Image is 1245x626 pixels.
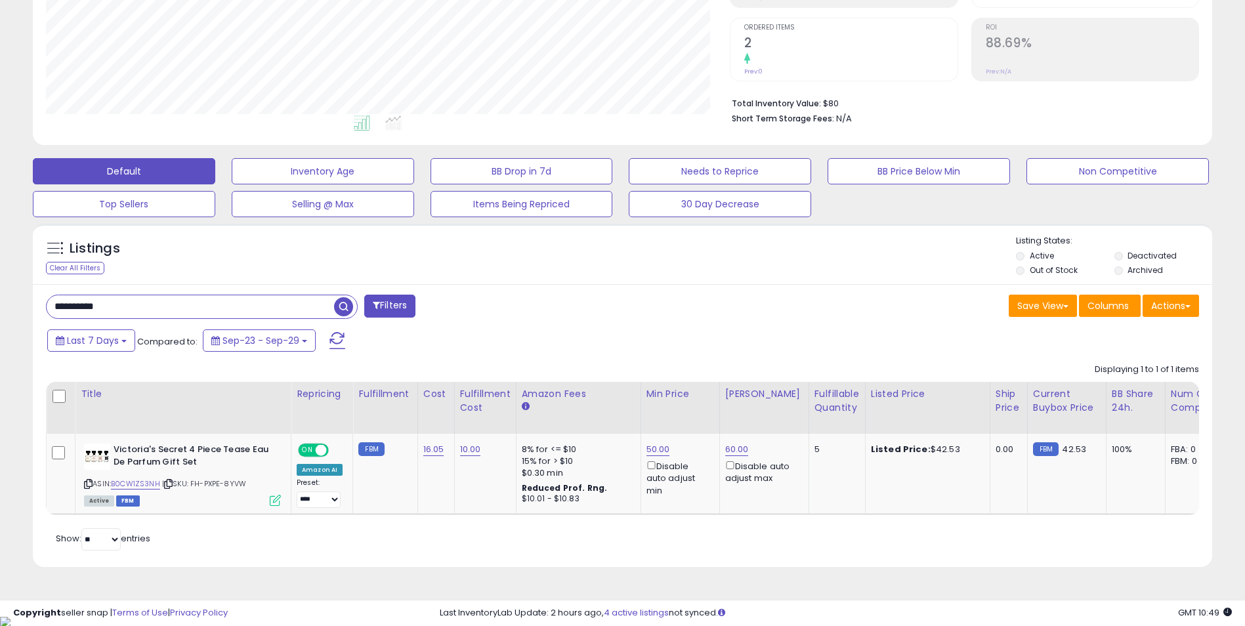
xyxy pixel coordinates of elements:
[986,68,1011,75] small: Prev: N/A
[744,68,763,75] small: Prev: 0
[1026,158,1209,184] button: Non Competitive
[81,387,285,401] div: Title
[116,495,140,507] span: FBM
[986,24,1198,31] span: ROI
[1171,444,1214,455] div: FBA: 0
[522,493,631,505] div: $10.01 - $10.83
[111,478,160,490] a: B0CW1ZS3NH
[732,98,821,109] b: Total Inventory Value:
[299,445,316,456] span: ON
[646,387,714,401] div: Min Price
[84,495,114,507] span: All listings currently available for purchase on Amazon
[460,443,481,456] a: 10.00
[522,387,635,401] div: Amazon Fees
[725,387,803,401] div: [PERSON_NAME]
[1033,442,1059,456] small: FBM
[203,329,316,352] button: Sep-23 - Sep-29
[871,443,931,455] b: Listed Price:
[1030,250,1054,261] label: Active
[358,442,384,456] small: FBM
[996,444,1017,455] div: 0.00
[646,459,709,497] div: Disable auto adjust min
[137,335,198,348] span: Compared to:
[297,478,343,508] div: Preset:
[1030,264,1078,276] label: Out of Stock
[1171,455,1214,467] div: FBM: 0
[112,606,168,619] a: Terms of Use
[836,112,852,125] span: N/A
[47,329,135,352] button: Last 7 Days
[871,444,980,455] div: $42.53
[871,387,984,401] div: Listed Price
[297,464,343,476] div: Amazon AI
[70,240,120,258] h5: Listings
[13,607,228,619] div: seller snap | |
[1062,443,1086,455] span: 42.53
[1171,387,1219,415] div: Num of Comp.
[814,444,855,455] div: 5
[423,387,449,401] div: Cost
[1128,264,1163,276] label: Archived
[232,158,414,184] button: Inventory Age
[744,24,957,31] span: Ordered Items
[1112,387,1160,415] div: BB Share 24h.
[522,467,631,479] div: $0.30 min
[814,387,860,415] div: Fulfillable Quantity
[232,191,414,217] button: Selling @ Max
[646,443,670,456] a: 50.00
[170,606,228,619] a: Privacy Policy
[84,444,281,505] div: ASIN:
[732,94,1189,110] li: $80
[522,401,530,413] small: Amazon Fees.
[1178,606,1232,619] span: 2025-10-7 10:49 GMT
[1112,444,1155,455] div: 100%
[1087,299,1129,312] span: Columns
[222,334,299,347] span: Sep-23 - Sep-29
[162,478,246,489] span: | SKU: FH-PXPE-8YVW
[33,191,215,217] button: Top Sellers
[460,387,511,415] div: Fulfillment Cost
[358,387,411,401] div: Fulfillment
[423,443,444,456] a: 16.05
[431,158,613,184] button: BB Drop in 7d
[114,444,273,471] b: Victoria's Secret 4 Piece Tease Eau De Parfum Gift Set
[522,482,608,493] b: Reduced Prof. Rng.
[364,295,415,318] button: Filters
[1095,364,1199,376] div: Displaying 1 to 1 of 1 items
[629,158,811,184] button: Needs to Reprice
[46,262,104,274] div: Clear All Filters
[1143,295,1199,317] button: Actions
[725,459,799,484] div: Disable auto adjust max
[629,191,811,217] button: 30 Day Decrease
[13,606,61,619] strong: Copyright
[327,445,348,456] span: OFF
[440,607,1232,619] div: Last InventoryLab Update: 2 hours ago, not synced.
[84,444,110,470] img: 31yVhC0C4qL._SL40_.jpg
[1009,295,1077,317] button: Save View
[828,158,1010,184] button: BB Price Below Min
[725,443,749,456] a: 60.00
[1128,250,1177,261] label: Deactivated
[604,606,669,619] a: 4 active listings
[986,35,1198,53] h2: 88.69%
[1033,387,1101,415] div: Current Buybox Price
[522,444,631,455] div: 8% for <= $10
[1079,295,1141,317] button: Columns
[431,191,613,217] button: Items Being Repriced
[744,35,957,53] h2: 2
[732,113,834,124] b: Short Term Storage Fees:
[297,387,347,401] div: Repricing
[56,532,150,545] span: Show: entries
[67,334,119,347] span: Last 7 Days
[522,455,631,467] div: 15% for > $10
[1016,235,1212,247] p: Listing States:
[33,158,215,184] button: Default
[996,387,1022,415] div: Ship Price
